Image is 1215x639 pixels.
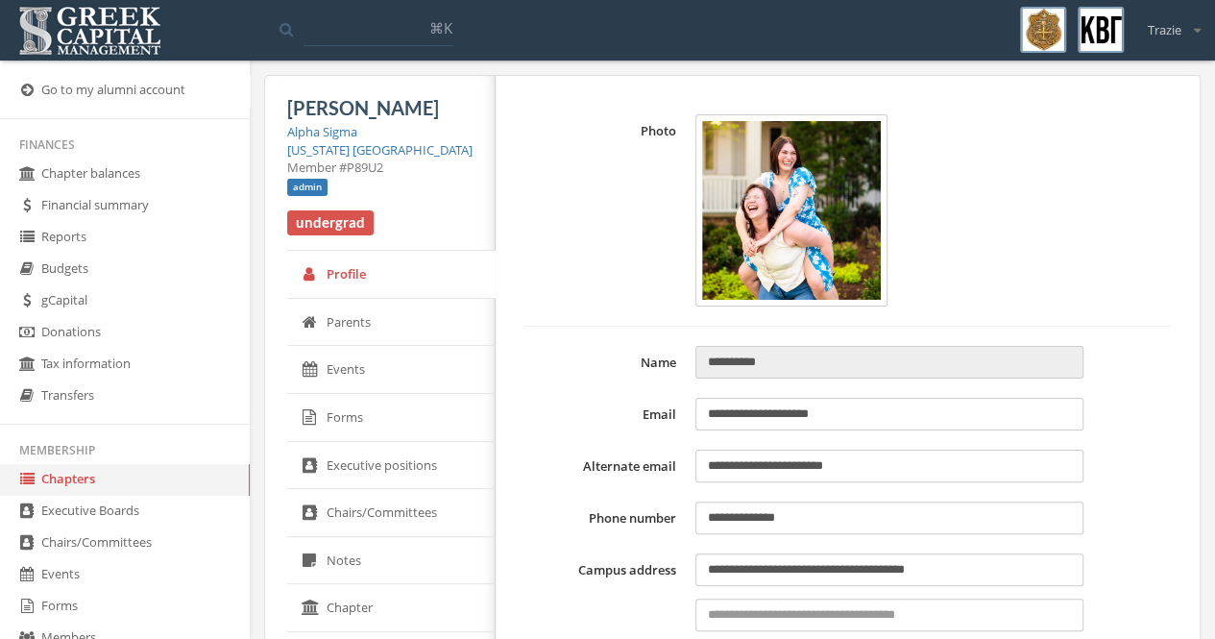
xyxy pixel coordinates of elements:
a: Notes [287,537,496,585]
a: Forms [287,394,496,442]
span: P89U2 [347,159,383,176]
div: Trazie [1135,7,1201,39]
a: Executive positions [287,442,496,490]
a: Profile [287,251,496,299]
a: Parents [287,299,496,347]
label: Email [524,398,686,430]
a: Alpha Sigma [287,123,357,140]
label: Campus address [524,553,686,631]
label: Phone number [524,502,686,534]
label: Alternate email [524,450,686,482]
span: Trazie [1148,21,1181,39]
a: Chairs/Committees [287,489,496,537]
div: Member # [287,159,473,177]
span: undergrad [287,210,374,235]
span: admin [287,179,328,196]
label: Name [524,346,686,379]
a: Events [287,346,496,394]
a: [US_STATE] [GEOGRAPHIC_DATA] [287,141,473,159]
span: ⌘K [429,18,452,37]
label: Photo [524,114,686,307]
span: [PERSON_NAME] [287,96,439,119]
a: Chapter [287,584,496,632]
